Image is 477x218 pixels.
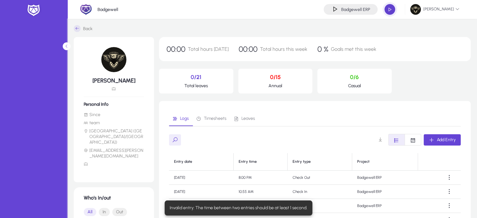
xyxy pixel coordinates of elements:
td: Check In [288,185,352,199]
p: Annual [243,83,308,88]
td: Badgewell ERP [352,199,418,213]
span: [PERSON_NAME] [410,4,459,15]
img: white-logo.png [26,4,41,17]
p: 0/6 [322,74,387,81]
td: 10:55 AM [234,185,288,199]
p: Casual [322,83,387,88]
div: Entry date [174,159,228,164]
span: Logs [180,116,189,121]
img: 77.jpg [410,4,421,15]
img: 77.jpg [101,47,126,72]
span: Leaves [241,116,255,121]
button: Out [112,208,127,216]
td: Badgewell ERP [352,171,418,185]
span: Add Entry [437,137,456,142]
h6: Personal Info [84,102,144,107]
p: 0/21 [164,74,228,81]
li: Since [84,112,144,118]
li: team [84,120,144,126]
button: All [84,208,96,216]
span: Goals met this week [331,46,376,52]
span: Total hours this week [260,46,307,52]
h4: Badgewell ERP [341,7,370,12]
div: Project [357,159,413,164]
li: [EMAIL_ADDRESS][PERSON_NAME][DOMAIN_NAME] [84,148,144,159]
button: [PERSON_NAME] [405,4,464,15]
a: Logs [169,111,193,126]
a: Timesheets [193,111,231,126]
span: 00:00 [167,45,185,54]
img: 2.png [80,3,92,15]
p: Badgewell [98,7,118,12]
mat-button-toggle-group: Font Style [388,134,421,146]
p: Total leaves [164,83,228,88]
h5: [PERSON_NAME] [84,77,144,84]
div: Entry type [293,159,347,164]
th: Entry time [234,153,288,171]
span: Timesheets [204,116,226,121]
h1: Who's In/out [84,195,144,201]
a: Leaves [231,111,259,126]
button: Add Entry [424,134,461,146]
td: [DATE] [169,171,234,185]
div: Invalid entry: The time between two entries should be at least 1 second. [165,200,310,215]
div: Entry type [293,159,311,164]
td: Check Out [288,171,352,185]
button: In [99,208,110,216]
span: Total hours [DATE] [188,46,229,52]
td: Check Out [288,199,352,213]
a: Back [74,25,93,32]
td: 8:00 PM [234,171,288,185]
td: Badgewell ERP [352,185,418,199]
p: 0/15 [243,74,308,81]
div: Entry date [174,159,192,164]
span: 0 % [317,45,328,54]
li: [GEOGRAPHIC_DATA] ([GEOGRAPHIC_DATA]/[GEOGRAPHIC_DATA]) [84,128,144,145]
span: 00:00 [239,45,257,54]
div: Project [357,159,369,164]
td: [DATE] [169,185,234,199]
